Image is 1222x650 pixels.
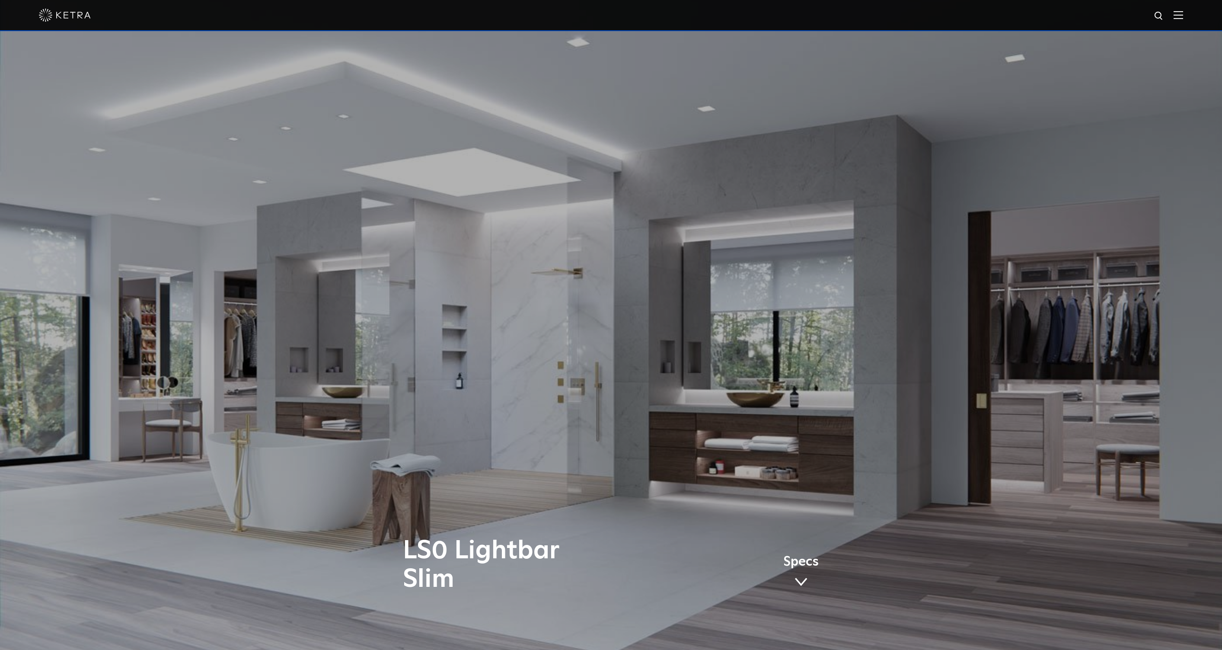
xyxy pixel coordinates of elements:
[783,556,819,568] span: Specs
[39,9,91,22] img: ketra-logo-2019-white
[403,537,647,594] h1: LS0 Lightbar Slim
[1174,11,1183,19] img: Hamburger%20Nav.svg
[783,556,819,589] a: Specs
[1154,11,1165,22] img: search icon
